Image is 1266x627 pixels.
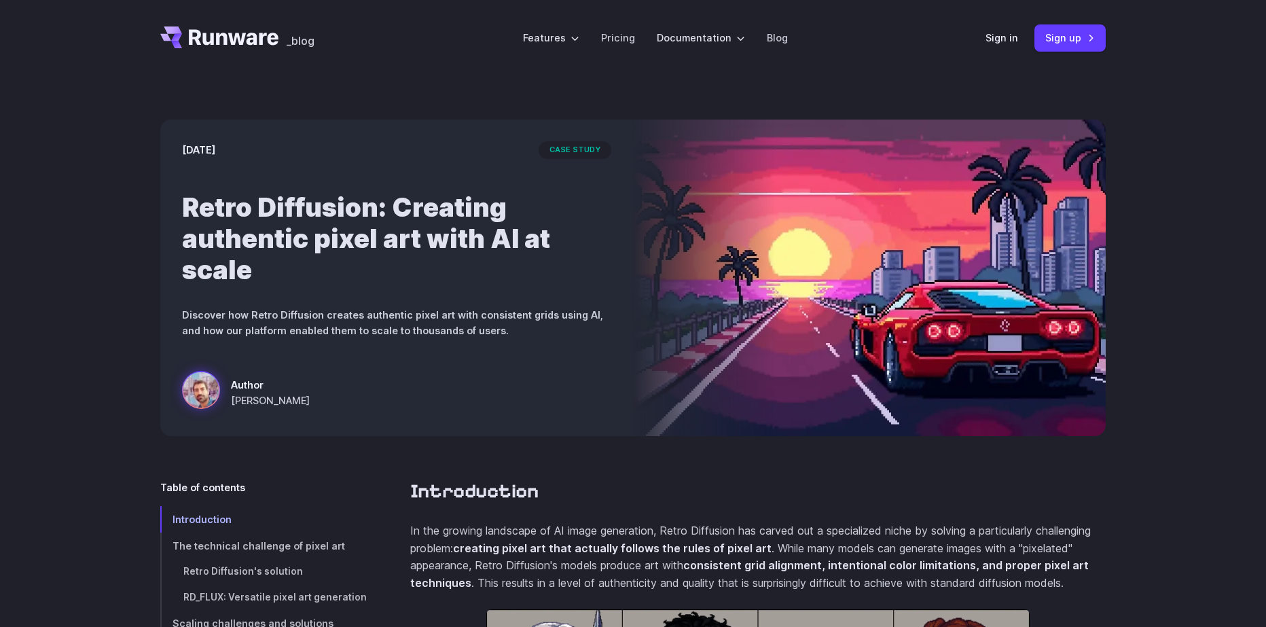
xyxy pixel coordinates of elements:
strong: consistent grid alignment, intentional color limitations, and proper pixel art techniques [410,558,1089,590]
span: The technical challenge of pixel art [173,540,345,552]
label: Features [523,30,579,46]
span: Retro Diffusion's solution [183,566,303,577]
a: Introduction [160,506,367,533]
time: [DATE] [182,142,215,158]
span: Introduction [173,514,232,525]
a: The technical challenge of pixel art [160,533,367,559]
span: RD_FLUX: Versatile pixel art generation [183,592,367,603]
strong: creating pixel art that actually follows the rules of pixel art [453,541,772,555]
p: Discover how Retro Diffusion creates authentic pixel art with consistent grids using AI, and how ... [182,307,611,338]
img: a red sports car on a futuristic highway with a sunset and city skyline in the background, styled... [633,120,1106,436]
a: a red sports car on a futuristic highway with a sunset and city skyline in the background, styled... [182,371,310,414]
a: Pricing [601,30,635,46]
a: Retro Diffusion's solution [160,559,367,585]
label: Documentation [657,30,745,46]
a: Introduction [410,480,539,503]
p: In the growing landscape of AI image generation, Retro Diffusion has carved out a specialized nic... [410,522,1106,592]
a: RD_FLUX: Versatile pixel art generation [160,585,367,611]
a: _blog [287,26,314,48]
a: Sign in [985,30,1018,46]
span: Author [231,377,310,393]
a: Go to / [160,26,278,48]
h1: Retro Diffusion: Creating authentic pixel art with AI at scale [182,192,611,285]
a: Sign up [1034,24,1106,51]
span: case study [539,141,611,159]
a: Blog [767,30,788,46]
span: _blog [287,35,314,46]
span: [PERSON_NAME] [231,393,310,408]
span: Table of contents [160,480,245,495]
